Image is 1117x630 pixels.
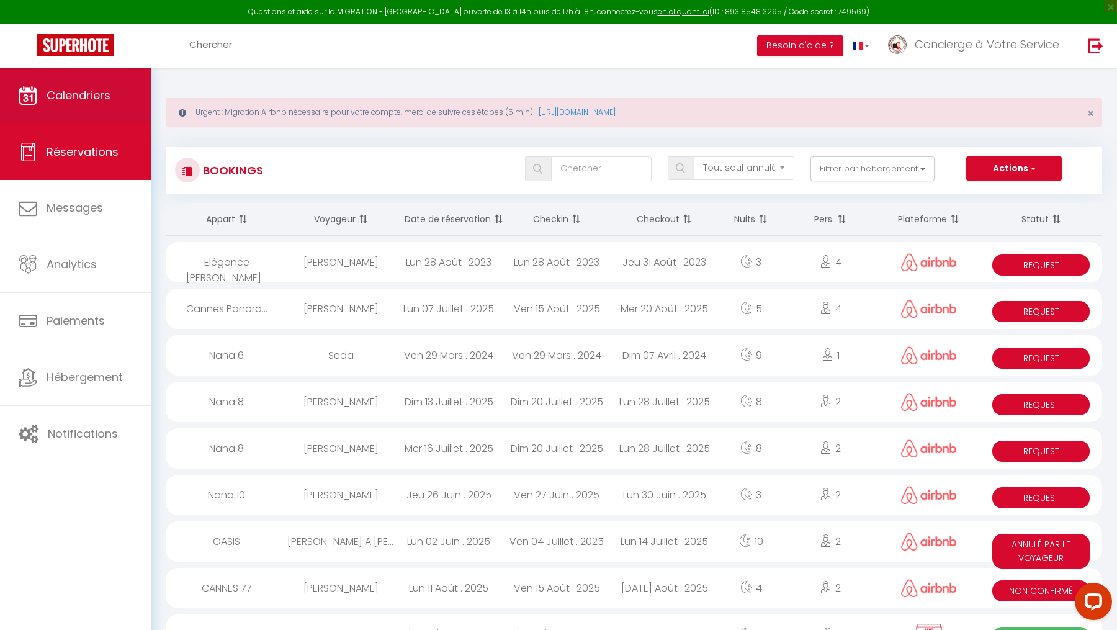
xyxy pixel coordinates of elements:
th: Sort by guest [287,203,395,236]
h3: Bookings [200,156,263,184]
span: Concierge à Votre Service [915,37,1059,52]
span: Notifications [48,426,118,441]
th: Sort by nights [718,203,784,236]
a: ... Concierge à Votre Service [879,24,1075,68]
div: Urgent : Migration Airbnb nécessaire pour votre compte, merci de suivre ces étapes (5 min) - [166,98,1102,127]
span: Messages [47,200,103,215]
span: Chercher [189,38,232,51]
button: Besoin d'aide ? [757,35,843,56]
a: [URL][DOMAIN_NAME] [539,107,616,117]
input: Chercher [551,156,652,181]
iframe: LiveChat chat widget [1065,578,1117,630]
img: logout [1088,38,1103,53]
th: Sort by people [784,203,877,236]
span: Réservations [47,144,119,160]
button: Filtrer par hébergement [810,156,935,181]
img: Super Booking [37,34,114,56]
th: Sort by status [980,203,1102,236]
span: Paiements [47,313,105,328]
button: Actions [966,156,1062,181]
a: Chercher [180,24,241,68]
th: Sort by checkin [503,203,611,236]
a: en cliquant ici [658,6,709,17]
th: Sort by channel [877,203,980,236]
img: ... [888,35,907,54]
th: Sort by booking date [395,203,503,236]
span: Calendriers [47,88,110,103]
span: × [1087,106,1094,121]
span: Hébergement [47,369,123,385]
span: Analytics [47,256,97,272]
button: Close [1087,108,1094,119]
th: Sort by rentals [166,203,287,236]
th: Sort by checkout [611,203,719,236]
